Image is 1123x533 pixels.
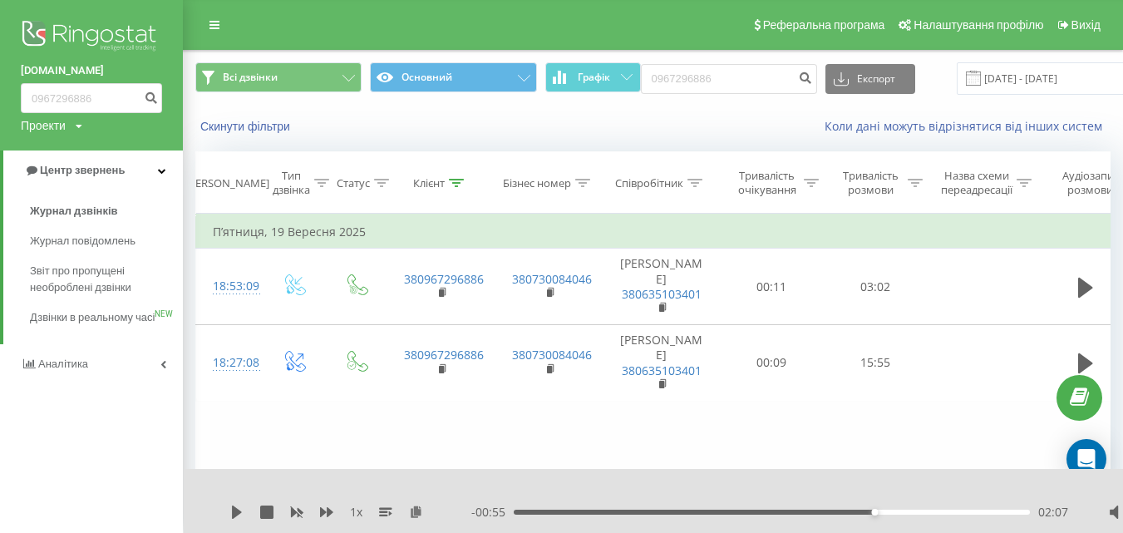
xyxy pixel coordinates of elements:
[545,62,641,92] button: Графік
[734,169,800,197] div: Тривалість очікування
[21,83,162,113] input: Пошук за номером
[370,62,536,92] button: Основний
[30,196,183,226] a: Журнал дзвінків
[512,347,592,363] a: 380730084046
[30,203,118,220] span: Журнал дзвінків
[471,504,514,521] span: - 00:55
[30,263,175,296] span: Звіт про пропущені необроблені дзвінки
[404,347,484,363] a: 380967296886
[871,509,878,516] div: Accessibility label
[512,271,592,287] a: 380730084046
[21,62,162,79] a: [DOMAIN_NAME]
[603,249,720,325] td: [PERSON_NAME]
[622,286,702,302] a: 380635103401
[825,118,1111,134] a: Коли дані можуть відрізнятися вiд інших систем
[720,325,824,402] td: 00:09
[615,176,683,190] div: Співробітник
[30,303,183,333] a: Дзвінки в реальному часіNEW
[914,18,1043,32] span: Налаштування профілю
[185,176,269,190] div: [PERSON_NAME]
[825,64,915,94] button: Експорт
[213,270,246,303] div: 18:53:09
[38,358,88,370] span: Аналiтика
[622,363,702,378] a: 380635103401
[838,169,904,197] div: Тривалість розмови
[503,176,571,190] div: Бізнес номер
[350,504,362,521] span: 1 x
[641,64,817,94] input: Пошук за номером
[195,62,362,92] button: Всі дзвінки
[30,256,183,303] a: Звіт про пропущені необроблені дзвінки
[213,347,246,379] div: 18:27:08
[30,233,135,249] span: Журнал повідомлень
[1038,504,1068,521] span: 02:07
[603,325,720,402] td: [PERSON_NAME]
[720,249,824,325] td: 00:11
[30,226,183,256] a: Журнал повідомлень
[21,17,162,58] img: Ringostat logo
[1071,18,1101,32] span: Вихід
[3,151,183,190] a: Центр звернень
[30,309,155,326] span: Дзвінки в реальному часі
[824,325,928,402] td: 15:55
[578,72,610,83] span: Графік
[337,176,370,190] div: Статус
[404,271,484,287] a: 380967296886
[21,117,66,134] div: Проекти
[824,249,928,325] td: 03:02
[195,119,298,134] button: Скинути фільтри
[223,71,278,84] span: Всі дзвінки
[40,164,125,176] span: Центр звернень
[1066,439,1106,479] div: Open Intercom Messenger
[413,176,445,190] div: Клієнт
[763,18,885,32] span: Реферальна програма
[273,169,310,197] div: Тип дзвінка
[941,169,1012,197] div: Назва схеми переадресації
